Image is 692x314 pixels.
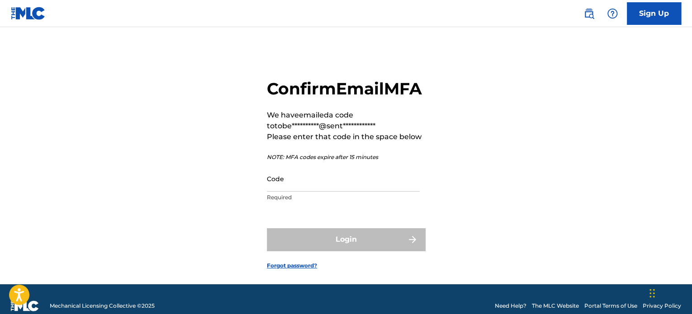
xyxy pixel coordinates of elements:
[267,79,425,99] h2: Confirm Email MFA
[580,5,598,23] a: Public Search
[267,131,425,142] p: Please enter that code in the space below
[584,302,637,310] a: Portal Terms of Use
[267,153,425,161] p: NOTE: MFA codes expire after 15 minutes
[267,193,420,202] p: Required
[643,302,681,310] a: Privacy Policy
[11,300,39,311] img: logo
[627,2,681,25] a: Sign Up
[267,262,317,270] a: Forgot password?
[607,8,618,19] img: help
[50,302,155,310] span: Mechanical Licensing Collective © 2025
[532,302,579,310] a: The MLC Website
[11,7,46,20] img: MLC Logo
[495,302,526,310] a: Need Help?
[603,5,621,23] div: Help
[649,280,655,307] div: Drag
[647,271,692,314] iframe: Chat Widget
[583,8,594,19] img: search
